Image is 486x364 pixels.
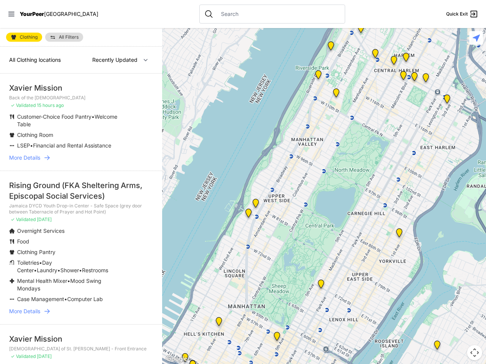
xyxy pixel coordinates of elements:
span: • [57,267,60,273]
span: ✓ Validated [11,353,36,359]
span: Clothing Room [17,132,53,138]
span: 15 hours ago [37,102,64,108]
div: Fancy Thrift Shop [432,340,442,353]
span: LSEP [17,142,30,149]
span: • [79,267,82,273]
span: Shower [60,267,79,273]
button: Map camera controls [467,345,482,360]
div: Xavier Mission [9,83,153,93]
span: All Clothing locations [9,56,61,63]
a: Clothing [6,33,42,42]
span: Computer Lab [67,296,103,302]
span: Restrooms [82,267,108,273]
div: Xavier Mission [9,334,153,344]
span: • [34,267,37,273]
span: More Details [9,154,40,162]
span: • [92,113,95,120]
p: [DEMOGRAPHIC_DATA] of St. [PERSON_NAME] - Front Entrance [9,346,153,352]
a: YourPeer[GEOGRAPHIC_DATA] [20,12,98,16]
input: Search [216,10,340,18]
span: Customer-Choice Food Pantry [17,113,92,120]
img: Google [164,354,189,364]
span: Quick Exit [446,11,468,17]
span: • [67,278,70,284]
p: Back of the [DEMOGRAPHIC_DATA] [9,95,153,101]
div: East Harlem [421,73,431,85]
div: The Cathedral Church of St. John the Divine [331,88,341,100]
div: Ford Hall [314,70,323,82]
span: [DATE] [37,353,52,359]
p: Jamaica DYCD Youth Drop-in Center - Safe Space (grey door between Tabernacle of Prayer and Hot Po... [9,203,153,215]
span: Clothing [20,35,38,39]
span: [DATE] [37,217,52,222]
span: [GEOGRAPHIC_DATA] [44,11,98,17]
span: Mental Health Mixer [17,278,67,284]
span: All Filters [59,35,79,39]
div: 9th Avenue Drop-in Center [214,317,224,329]
span: Food [17,238,29,245]
span: Overnight Services [17,227,65,234]
span: YourPeer [20,11,44,17]
div: Rising Ground (FKA Sheltering Arms, Episcopal Social Services) [9,180,153,201]
div: Pathways Adult Drop-In Program [251,199,260,211]
div: Manhattan [316,279,326,292]
a: Open this area in Google Maps (opens a new window) [164,354,189,364]
span: • [64,296,67,302]
span: • [39,259,42,266]
span: Financial and Rental Assistance [33,142,111,149]
a: More Details [9,308,153,315]
span: More Details [9,308,40,315]
span: ✓ Validated [11,102,36,108]
span: Case Management [17,296,64,302]
div: Manhattan [401,53,411,65]
div: Main Location [442,94,452,107]
a: More Details [9,154,153,162]
a: Quick Exit [446,9,478,19]
div: Manhattan [326,41,336,53]
span: • [30,142,33,149]
div: The PILLARS – Holistic Recovery Support [371,49,380,61]
span: Clothing Pantry [17,249,55,255]
span: Laundry [37,267,57,273]
span: ✓ Validated [11,217,36,222]
span: Toiletries [17,259,39,266]
a: All Filters [45,33,83,42]
div: Uptown/Harlem DYCD Youth Drop-in Center [389,56,399,68]
div: Avenue Church [394,228,404,240]
div: Manhattan [410,72,419,84]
